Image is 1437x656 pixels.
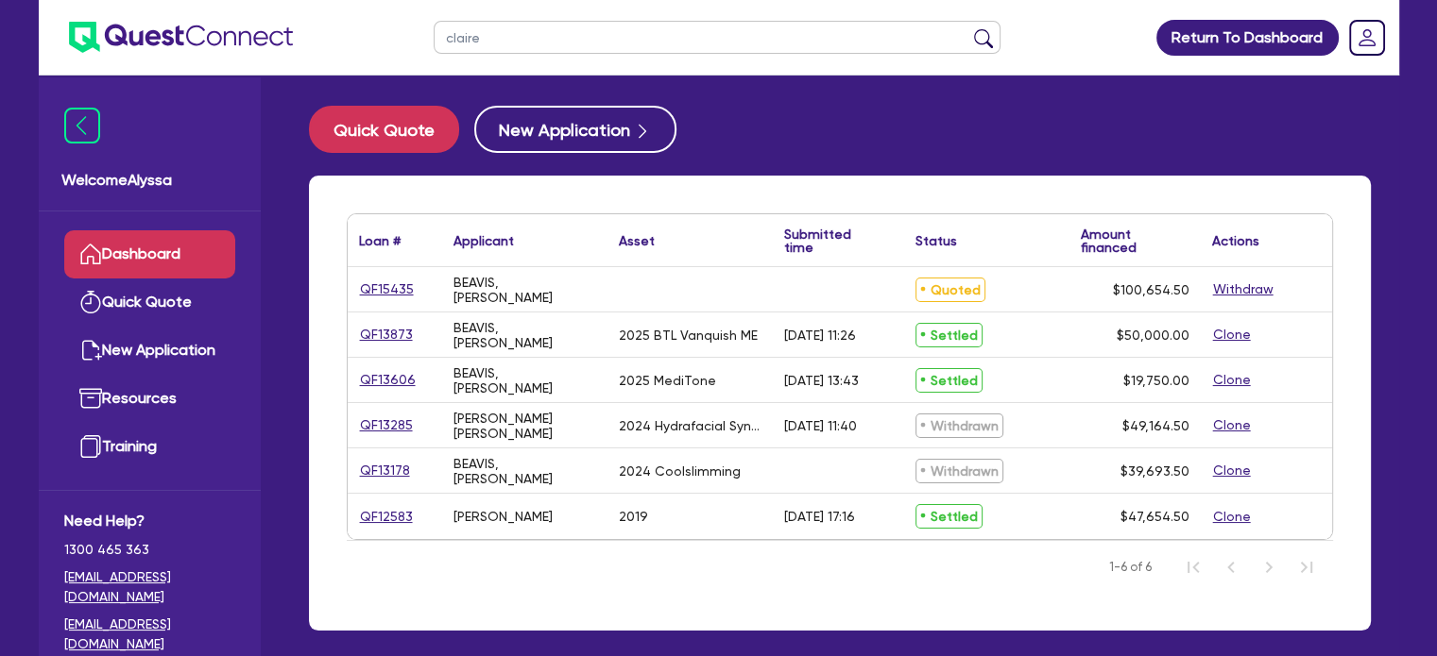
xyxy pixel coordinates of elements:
[619,234,655,247] div: Asset
[1212,460,1252,481] button: Clone
[64,278,235,327] a: Quick Quote
[64,510,235,532] span: Need Help?
[1113,282,1189,297] span: $100,654.50
[619,418,761,433] div: 2024 Hydrafacial Syndeo
[784,227,876,254] div: Submitted time
[915,234,957,247] div: Status
[1212,278,1274,300] button: Withdraw
[1250,548,1288,586] button: Next Page
[1121,509,1189,524] span: $47,654.50
[1343,13,1392,62] a: Dropdown toggle
[915,278,985,302] span: Quoted
[1212,369,1252,391] button: Clone
[359,369,417,391] a: QF13606
[64,423,235,471] a: Training
[1174,548,1212,586] button: First Page
[359,414,414,436] a: QF13285
[64,108,100,143] img: icon-menu-close
[64,567,235,607] a: [EMAIL_ADDRESS][DOMAIN_NAME]
[915,413,1003,438] span: Withdrawn
[474,106,676,153] button: New Application
[64,327,235,375] a: New Application
[359,278,415,300] a: QF15435
[453,456,596,486] div: BEAVIS, [PERSON_NAME]
[784,328,856,343] div: [DATE] 11:26
[64,540,235,560] span: 1300 465 363
[79,435,102,458] img: training
[359,234,401,247] div: Loan #
[64,614,235,654] a: [EMAIL_ADDRESS][DOMAIN_NAME]
[453,509,553,524] div: [PERSON_NAME]
[915,504,983,529] span: Settled
[453,411,596,441] div: [PERSON_NAME] [PERSON_NAME]
[453,365,596,395] div: BEAVIS, [PERSON_NAME]
[79,339,102,362] img: new-application
[69,22,293,53] img: quest-connect-logo-blue
[1156,20,1339,56] a: Return To Dashboard
[1109,558,1152,577] span: 1-6 of 6
[309,106,474,153] a: Quick Quote
[79,387,102,410] img: resources
[359,324,414,345] a: QF13873
[915,459,1003,483] span: Withdrawn
[1288,548,1326,586] button: Last Page
[359,506,414,528] a: QF12583
[359,460,411,481] a: QF13178
[1081,227,1189,254] div: Amount financed
[1121,463,1189,479] span: $39,693.50
[1212,324,1252,345] button: Clone
[915,323,983,347] span: Settled
[619,509,648,524] div: 2019
[1123,373,1189,388] span: $19,750.00
[1212,414,1252,436] button: Clone
[64,230,235,278] a: Dashboard
[619,328,758,343] div: 2025 BTL Vanquish ME
[1212,548,1250,586] button: Previous Page
[1212,234,1259,247] div: Actions
[784,373,859,388] div: [DATE] 13:43
[61,169,238,192] span: Welcome Alyssa
[64,375,235,423] a: Resources
[784,418,857,433] div: [DATE] 11:40
[453,275,596,305] div: BEAVIS, [PERSON_NAME]
[915,368,983,393] span: Settled
[784,509,855,524] div: [DATE] 17:16
[434,21,1001,54] input: Search by name, application ID or mobile number...
[619,463,741,479] div: 2024 Coolslimming
[1117,328,1189,343] span: $50,000.00
[619,373,716,388] div: 2025 MediTone
[453,320,596,350] div: BEAVIS, [PERSON_NAME]
[1212,506,1252,528] button: Clone
[453,234,514,247] div: Applicant
[309,106,459,153] button: Quick Quote
[79,291,102,313] img: quick-quote
[1122,418,1189,433] span: $49,164.50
